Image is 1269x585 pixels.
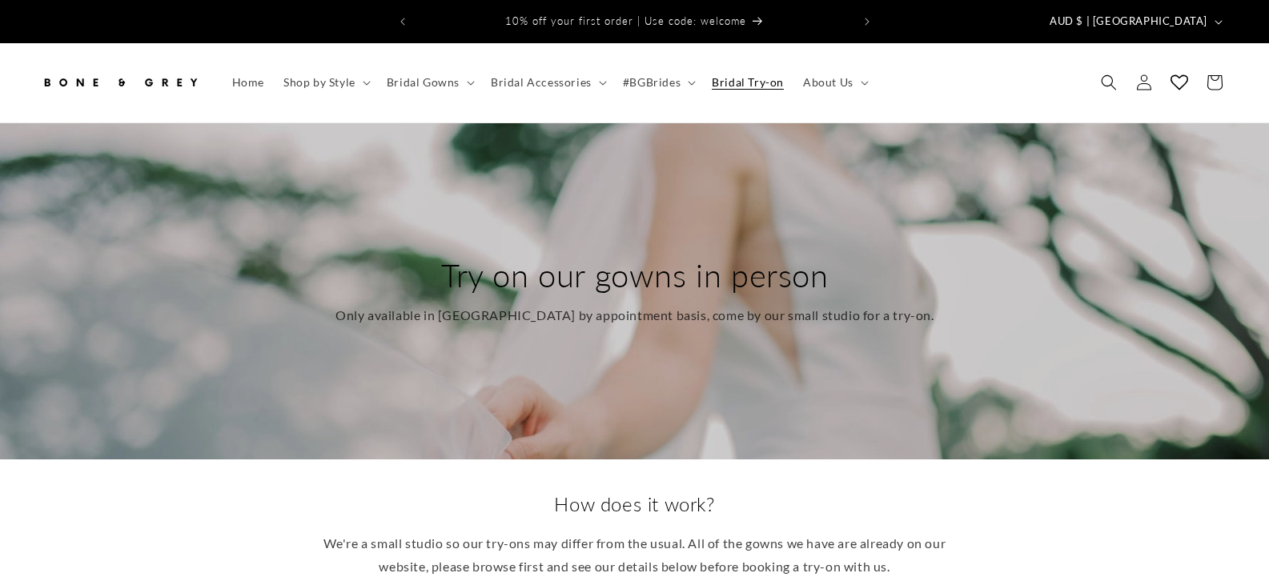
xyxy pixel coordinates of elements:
[849,6,885,37] button: Next announcement
[335,254,934,296] h2: Try on our gowns in person
[623,75,681,90] span: #BGBrides
[232,75,264,90] span: Home
[385,6,420,37] button: Previous announcement
[803,75,853,90] span: About Us
[283,75,355,90] span: Shop by Style
[481,66,613,99] summary: Bridal Accessories
[223,66,274,99] a: Home
[1040,6,1229,37] button: AUD $ | [GEOGRAPHIC_DATA]
[377,66,481,99] summary: Bridal Gowns
[323,491,947,516] h2: How does it work?
[335,304,934,327] p: Only available in [GEOGRAPHIC_DATA] by appointment basis, come by our small studio for a try-on.
[387,75,460,90] span: Bridal Gowns
[793,66,875,99] summary: About Us
[40,65,200,100] img: Bone and Grey Bridal
[1050,14,1207,30] span: AUD $ | [GEOGRAPHIC_DATA]
[1091,65,1126,100] summary: Search
[323,532,947,579] p: We're a small studio so our try-ons may differ from the usual. All of the gowns we have are alrea...
[613,66,702,99] summary: #BGBrides
[34,59,207,106] a: Bone and Grey Bridal
[274,66,377,99] summary: Shop by Style
[505,14,746,27] span: 10% off your first order | Use code: welcome
[712,75,784,90] span: Bridal Try-on
[491,75,592,90] span: Bridal Accessories
[702,66,793,99] a: Bridal Try-on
